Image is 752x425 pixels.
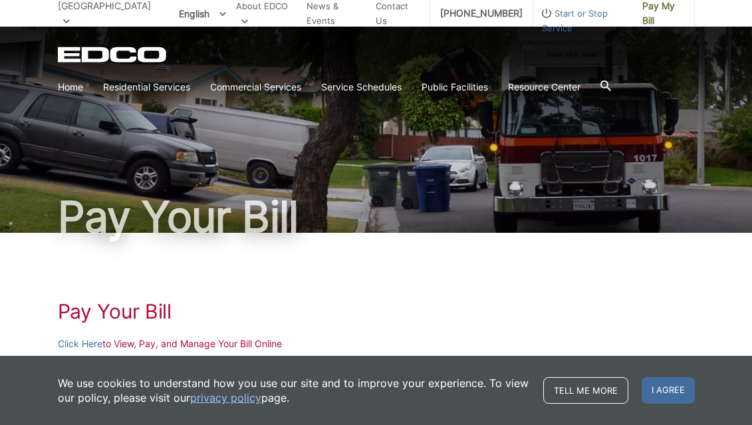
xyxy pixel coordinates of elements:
h1: Pay Your Bill [58,196,695,238]
h1: Pay Your Bill [58,299,695,323]
a: Service Schedules [321,80,402,94]
span: English [169,3,236,25]
a: Resource Center [508,80,580,94]
a: Commercial Services [210,80,301,94]
span: I agree [642,377,695,404]
a: Click Here [58,337,102,351]
p: We use cookies to understand how you use our site and to improve your experience. To view our pol... [58,376,530,405]
p: to View, Pay, and Manage Your Bill Online [58,337,695,351]
a: Residential Services [103,80,190,94]
a: privacy policy [190,390,261,405]
a: Tell me more [543,377,628,404]
a: Public Facilities [422,80,488,94]
a: EDCD logo. Return to the homepage. [58,47,168,63]
a: Home [58,80,83,94]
